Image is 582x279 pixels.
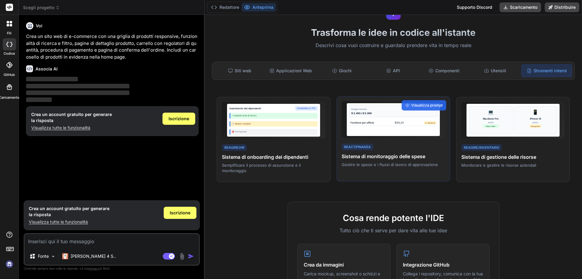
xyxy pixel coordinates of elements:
[179,253,186,260] img: attaccamento
[510,5,537,10] font: Scaricamento
[342,162,438,167] font: Gestire le spese e i flussi di lavoro di approvazione
[29,206,109,211] font: Crea un account gratuito per generare
[486,125,495,127] font: Disponibile
[232,122,251,125] font: 📋 Moduli completi
[38,253,49,259] font: Fonte
[242,3,276,12] button: Anteprima
[311,27,476,38] font: Trasforma le idee in codice all'istante
[35,66,58,71] font: Associa AI
[339,68,352,73] font: Giochi
[222,163,301,173] font: Semplificare il processo di assunzione e il monitoraggio
[222,154,308,160] font: Sistema di onboarding dei dipendenti
[304,262,344,268] font: Crea da immagini
[316,42,471,48] font: Descrivi cosa vuoi costruire e guardalo prendere vita in tempo reale
[554,5,576,10] font: Distribuire
[435,68,460,73] font: Componenti
[545,2,579,12] button: Distribuire
[31,118,53,123] font: la risposta
[411,103,443,107] font: Visualizza prompt
[530,117,541,120] font: iPhone 14
[31,112,112,117] font: Crea un account gratuito per generare
[344,145,371,149] font: React/Finanza
[169,116,189,121] font: Iscrizione
[4,51,15,56] font: codice
[229,107,261,110] font: Inserimento dei dipendenti
[26,33,197,60] font: Crea un sito web di e-commerce con una griglia di prodotti responsive, funzionalità di ricerca e ...
[4,73,15,77] font: GitHub
[339,227,447,233] font: Tutto ciò che ti serve per dare vita alle tue idee
[395,121,404,124] font: $125,50
[188,253,194,259] img: icona
[209,3,242,12] button: Redattore
[425,122,435,124] font: In attesa di
[403,262,450,268] font: Integrazione GitHub
[483,117,499,120] font: MacBook Pro
[351,112,372,115] font: $ 2.450 / $ 5.000
[51,254,56,259] img: Scegli i modelli
[29,219,88,224] font: Visualizza tutte le funzionalità
[461,154,536,160] font: Sistema di gestione delle risorse
[4,259,15,269] img: registrazione
[532,109,538,115] font: 📱
[7,31,12,35] font: fili
[276,68,312,73] font: Applicazioni Web
[170,210,190,215] font: Iscrizione
[253,5,273,10] font: Anteprima
[351,108,367,111] font: Budget mensile
[62,253,68,259] img: Claude 4 Sonetto
[235,68,251,73] font: Siti web
[29,212,51,217] font: la risposta
[461,163,536,168] font: Monitorare e gestire le risorse aziendali
[342,153,425,159] font: Sistema di monitoraggio delle spese
[100,267,109,270] font: in Bind
[393,68,400,73] font: API
[457,5,492,10] font: Supporto Discord
[23,5,54,10] font: Scegli progetto
[531,125,540,127] font: Assegnato
[488,121,493,124] font: #A001
[491,68,506,73] font: Utensili
[464,145,499,150] font: Reagire/Inventario
[232,130,247,133] font: 🎯 Formazione
[350,121,374,124] font: Forniture per ufficio
[36,23,42,28] font: Voi
[343,213,444,223] font: Cosa rende potente l'IDE
[71,253,116,259] font: [PERSON_NAME] 4 S..
[488,109,494,115] font: 💻
[224,145,244,150] font: Reagire/HR
[219,5,239,10] font: Redattore
[532,121,538,124] font: #A002
[31,125,90,130] font: Visualizza tutte le funzionalità
[500,2,541,12] button: Scaricamento
[232,114,256,117] font: ✓ Imposta area di lavoro
[24,267,89,270] font: Controlla sempre due volte le risposte. La tua
[89,267,100,270] font: privacy
[533,68,567,73] font: Strumenti interni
